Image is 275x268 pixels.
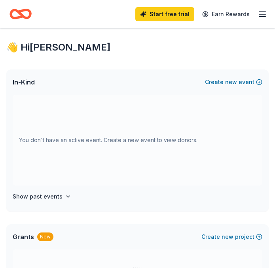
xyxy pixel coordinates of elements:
a: Start free trial [135,7,194,21]
h4: Show past events [13,192,63,201]
button: Show past events [13,192,71,201]
a: Earn Rewards [197,7,254,21]
span: new [225,77,237,87]
a: Home [9,5,32,23]
button: Createnewproject [201,232,262,242]
span: In-Kind [13,77,35,87]
div: New [37,232,53,241]
button: Createnewevent [205,77,262,87]
div: You don't have an active event. Create a new event to view donors. [13,95,262,186]
div: 👋 Hi [PERSON_NAME] [6,41,269,54]
span: Grants [13,232,34,242]
span: new [222,232,233,242]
